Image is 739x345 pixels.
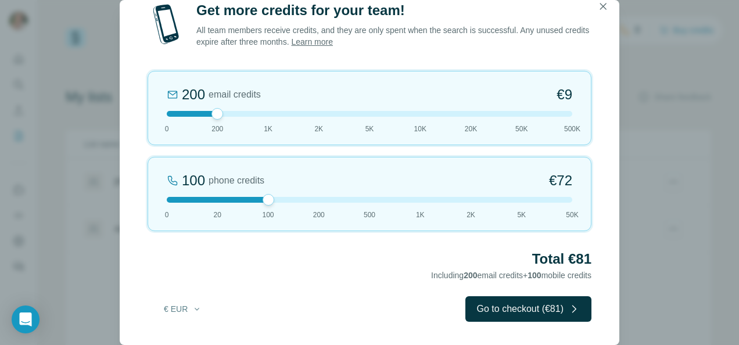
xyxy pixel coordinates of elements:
[528,271,541,280] span: 100
[156,299,210,319] button: € EUR
[467,210,475,220] span: 2K
[314,124,323,134] span: 2K
[515,124,528,134] span: 50K
[262,210,274,220] span: 100
[564,124,580,134] span: 500K
[148,250,591,268] h2: Total €81
[364,210,375,220] span: 500
[264,124,272,134] span: 1K
[209,88,261,102] span: email credits
[12,306,40,333] div: Open Intercom Messenger
[148,1,185,48] img: mobile-phone
[182,171,205,190] div: 100
[549,171,572,190] span: €72
[414,124,426,134] span: 10K
[182,85,205,104] div: 200
[211,124,223,134] span: 200
[465,124,477,134] span: 20K
[557,85,572,104] span: €9
[165,210,169,220] span: 0
[165,124,169,134] span: 0
[214,210,221,220] span: 20
[196,24,591,48] p: All team members receive credits, and they are only spent when the search is successful. Any unus...
[365,124,374,134] span: 5K
[465,296,591,322] button: Go to checkout (€81)
[464,271,477,280] span: 200
[209,174,264,188] span: phone credits
[416,210,425,220] span: 1K
[431,271,591,280] span: Including email credits + mobile credits
[517,210,526,220] span: 5K
[291,37,333,46] a: Learn more
[566,210,578,220] span: 50K
[313,210,325,220] span: 200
